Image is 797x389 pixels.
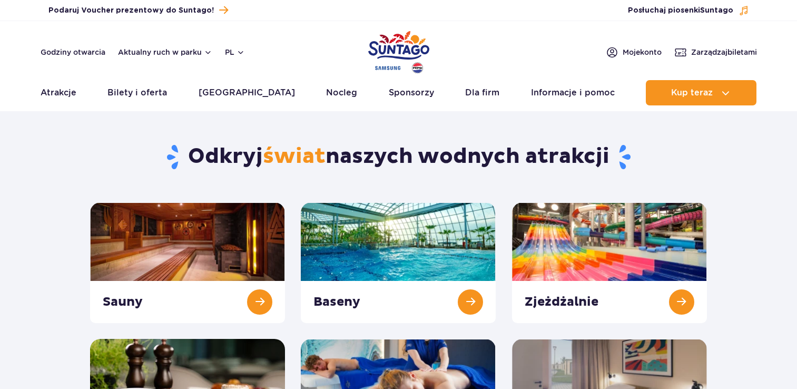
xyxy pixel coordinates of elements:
a: Godziny otwarcia [41,47,105,57]
a: Atrakcje [41,80,76,105]
button: Posłuchaj piosenkiSuntago [628,5,749,16]
span: Zarządzaj biletami [691,47,757,57]
button: pl [225,47,245,57]
a: Mojekonto [606,46,662,59]
a: Bilety i oferta [107,80,167,105]
a: Informacje i pomoc [531,80,615,105]
a: Podaruj Voucher prezentowy do Suntago! [48,3,228,17]
span: Moje konto [623,47,662,57]
button: Kup teraz [646,80,756,105]
span: świat [263,143,326,170]
span: Suntago [700,7,733,14]
span: Kup teraz [671,88,713,98]
button: Aktualny ruch w parku [118,48,212,56]
span: Posłuchaj piosenki [628,5,733,16]
span: Podaruj Voucher prezentowy do Suntago! [48,5,214,16]
a: Sponsorzy [389,80,434,105]
a: Dla firm [465,80,499,105]
h1: Odkryj naszych wodnych atrakcji [90,143,707,171]
a: [GEOGRAPHIC_DATA] [199,80,295,105]
a: Zarządzajbiletami [674,46,757,59]
a: Nocleg [326,80,357,105]
a: Park of Poland [368,26,429,75]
